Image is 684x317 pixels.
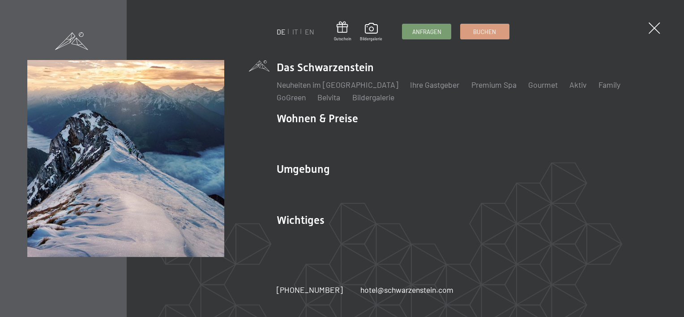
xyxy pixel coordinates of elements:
a: DE [277,27,286,36]
a: IT [292,27,298,36]
a: Buchen [461,24,509,39]
a: Aktiv [569,80,586,90]
a: Bildergalerie [352,92,394,102]
a: Gutschein [334,21,351,42]
a: Ihre Gastgeber [410,80,459,90]
span: Anfragen [412,28,441,36]
a: Neuheiten im [GEOGRAPHIC_DATA] [277,80,398,90]
a: GoGreen [277,92,306,102]
avayaelement: [PHONE_NUMBER] [277,285,343,295]
span: Gutschein [334,36,351,42]
a: Anfragen [402,24,451,39]
a: Family [598,80,620,90]
a: EN [305,27,314,36]
a: [PHONE_NUMBER] [277,284,343,296]
a: Gourmet [528,80,558,90]
a: Belvita [317,92,340,102]
span: Bildergalerie [360,36,382,42]
span: Buchen [473,28,496,36]
a: Premium Spa [471,80,517,90]
a: Bildergalerie [360,23,382,42]
a: hotel@schwarzenstein.com [360,284,453,296]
